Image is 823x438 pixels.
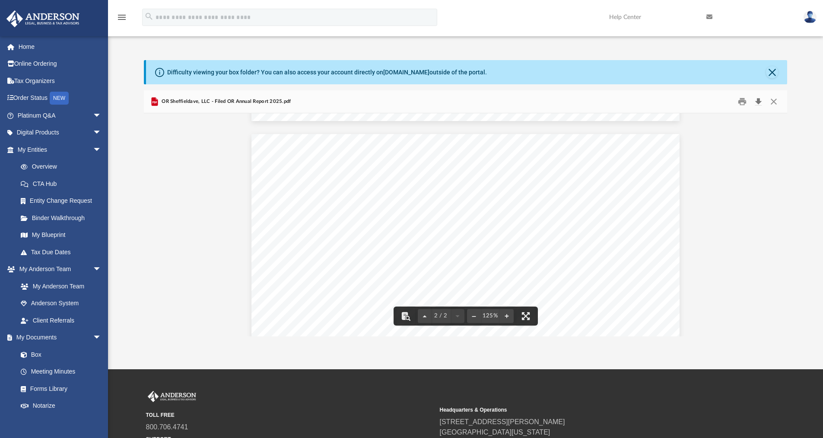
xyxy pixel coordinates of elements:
span: agents of the limited liability company on behalf of which the person signs. This filing has been... [273,219,628,227]
span: [US_STATE] SECRETARY OF STATE [541,175,665,182]
div: NEW [50,92,69,105]
div: Difficulty viewing your box folder? You can also access your account directly on outside of the p... [167,68,487,77]
a: Platinum Q&Aarrow_drop_down [6,107,114,124]
a: Online Ordering [6,55,114,73]
span: [PERSON_NAME] [295,332,354,339]
a: Tax Organizers [6,72,114,90]
span: ELECTRONIC SIGNATURE [273,302,364,309]
a: 800.706.4741 [146,423,188,431]
button: Close [766,66,778,78]
a: Anderson System [12,295,110,312]
a: Digital Productsarrow_drop_down [6,124,114,141]
span: arrow_drop_down [93,141,110,159]
a: Meeting Minutes [12,363,110,380]
button: Zoom out [467,307,481,326]
span: arrow_drop_down [93,329,110,347]
a: Forms Library [12,380,106,397]
span: document is against the law and may be penalized by fines, imprisonment, or both. [273,236,537,243]
img: User Pic [804,11,817,23]
span: State of [US_STATE]. I understand that transactions and/or signatures in records may not be denie... [273,269,648,276]
a: [STREET_ADDRESS][PERSON_NAME] [440,418,565,425]
span: NAME [273,320,294,327]
a: [DOMAIN_NAME] [383,69,429,76]
a: Order StatusNEW [6,90,114,107]
div: File preview [144,113,788,336]
a: Box [12,346,106,363]
span: I declare, under penalty of perjury, that this document does not fraudulently conceal, fraudulent... [273,202,610,210]
a: Binder Walkthrough [12,209,114,227]
span: arrow_drop_down [93,124,110,142]
span: and is, to the best of my knowledge and belief, true, correct, and complete. Making false stateme... [273,228,611,235]
a: Overview [12,158,114,176]
img: Anderson Advisors Platinum Portal [4,10,82,27]
span: 2 / 2 [432,313,451,319]
a: Client Referrals [12,312,110,329]
div: Preview [144,90,788,336]
a: menu [117,16,127,22]
a: CTA Hub [12,175,114,192]
span: arrow_drop_down [93,261,110,278]
i: search [144,12,154,21]
a: My Documentsarrow_drop_down [6,329,110,346]
small: TOLL FREE [146,411,434,419]
button: Enter fullscreen [516,307,535,326]
button: Zoom in [500,307,514,326]
div: Current zoom level [481,313,500,319]
span: Corporation Division [321,160,398,168]
i: menu [117,12,127,22]
a: Notarize [12,397,110,415]
div: Document Viewer [144,113,788,336]
span: fraudulently alter or otherwise misrepresent the identity of the person or any officers, managers... [273,211,617,218]
a: My Blueprint [12,227,110,244]
span: By typing my name in the electronic signature field, I am agreeing to conduct business electronic... [273,260,617,268]
button: 2 / 2 [432,307,451,326]
a: Tax Due Dates [12,243,114,261]
button: Download [750,95,766,109]
a: Entity Change Request [12,192,114,210]
button: Previous page [418,307,432,326]
a: My Entitiesarrow_drop_down [6,141,114,158]
button: Print [734,95,751,109]
img: Anderson Advisors Platinum Portal [146,391,198,402]
small: Headquarters & Operations [440,406,728,414]
a: [GEOGRAPHIC_DATA][US_STATE] [440,428,550,436]
button: Close [766,95,782,109]
span: arrow_drop_down [93,107,110,125]
span: OR Sheffieldave, LLC - Filed OR Annual Report 2025.pdf [160,98,291,106]
button: Toggle findbar [396,307,415,326]
a: Home [6,38,114,55]
span: [DOMAIN_NAME][URL][US_STATE] [321,173,460,181]
span: because they are conducted, executed, or prepared in electronic form and that if a law requires a... [273,277,612,285]
a: My Anderson Teamarrow_drop_down [6,261,110,278]
span: signature to be in writing, an electronic record or signature satisfies that requirement. [273,285,543,293]
a: My Anderson Team [12,278,106,295]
